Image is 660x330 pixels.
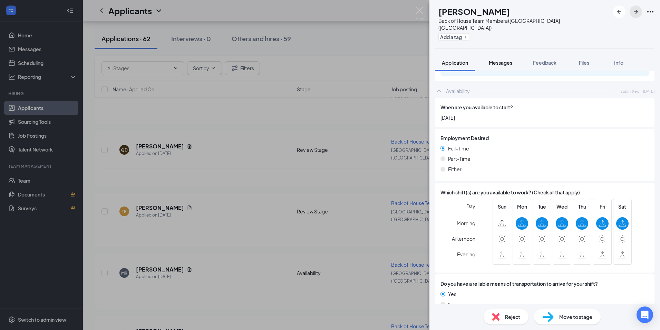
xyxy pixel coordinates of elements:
[466,202,475,210] span: Day
[579,59,589,66] span: Files
[457,248,475,260] span: Evening
[448,155,470,163] span: Part-Time
[440,189,580,196] span: Which shift(s) are you available to work? (Check all that apply)
[442,59,468,66] span: Application
[448,165,462,173] span: Either
[536,203,548,210] span: Tue
[576,203,588,210] span: Thu
[630,6,642,18] button: ArrowRight
[505,313,520,321] span: Reject
[496,203,508,210] span: Sun
[438,17,610,31] div: Back of House Team Member at [GEOGRAPHIC_DATA] ([GEOGRAPHIC_DATA])
[643,88,654,94] span: [DATE]
[637,306,653,323] div: Open Intercom Messenger
[438,6,510,17] h1: [PERSON_NAME]
[646,8,654,16] svg: Ellipses
[516,203,528,210] span: Mon
[452,232,475,245] span: Afternoon
[489,59,512,66] span: Messages
[448,145,469,152] span: Full-Time
[620,88,640,94] span: Submitted:
[438,33,469,40] button: PlusAdd a tag
[448,301,455,308] span: No
[556,203,568,210] span: Wed
[596,203,609,210] span: Fri
[446,88,470,94] div: Availability
[616,203,629,210] span: Sat
[440,134,489,142] span: Employment Desired
[440,103,513,111] span: When are you available to start?
[448,290,456,298] span: Yes
[440,114,649,121] span: [DATE]
[457,217,475,229] span: Morning
[533,59,556,66] span: Feedback
[613,6,625,18] button: ArrowLeftNew
[614,59,623,66] span: Info
[615,8,623,16] svg: ArrowLeftNew
[463,35,467,39] svg: Plus
[435,87,443,95] svg: ChevronUp
[559,313,592,321] span: Move to stage
[440,280,598,287] span: Do you have a reliable means of transportation to arrive for your shift?
[632,8,640,16] svg: ArrowRight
